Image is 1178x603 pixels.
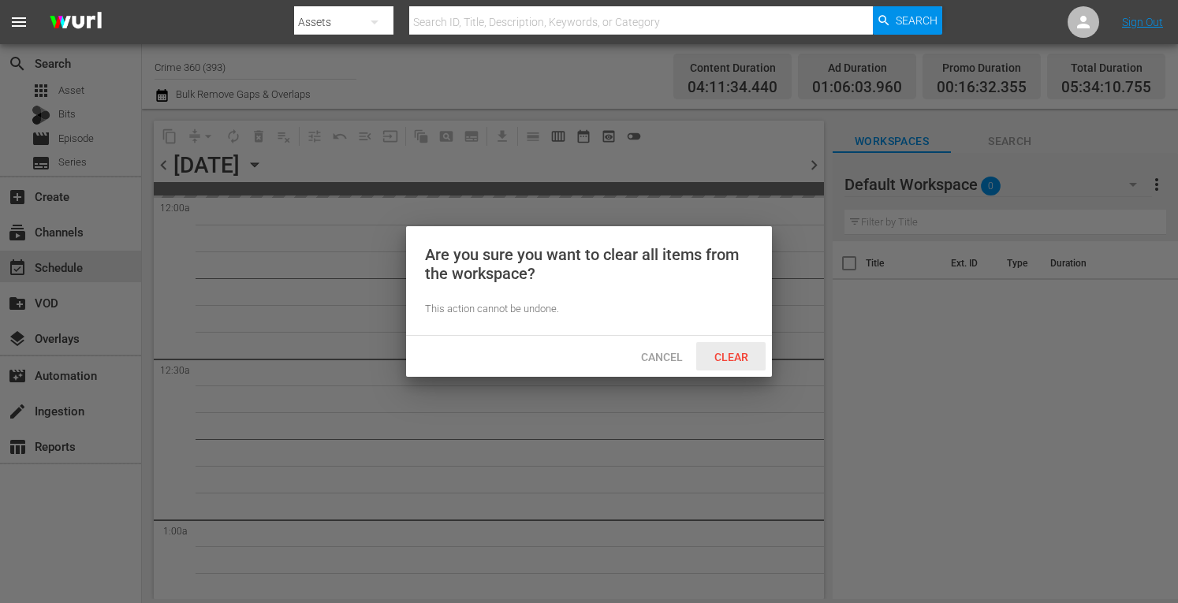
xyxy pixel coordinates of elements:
[9,13,28,32] span: menu
[425,245,753,283] div: Are you sure you want to clear all items from the workspace?
[1122,16,1163,28] a: Sign Out
[425,302,753,317] div: This action cannot be undone.
[702,351,761,363] span: Clear
[628,351,695,363] span: Cancel
[696,342,766,370] button: Clear
[896,6,938,35] span: Search
[627,342,696,370] button: Cancel
[873,6,942,35] button: Search
[38,4,114,41] img: ans4CAIJ8jUAAAAAAAAAAAAAAAAAAAAAAAAgQb4GAAAAAAAAAAAAAAAAAAAAAAAAJMjXAAAAAAAAAAAAAAAAAAAAAAAAgAT5G...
